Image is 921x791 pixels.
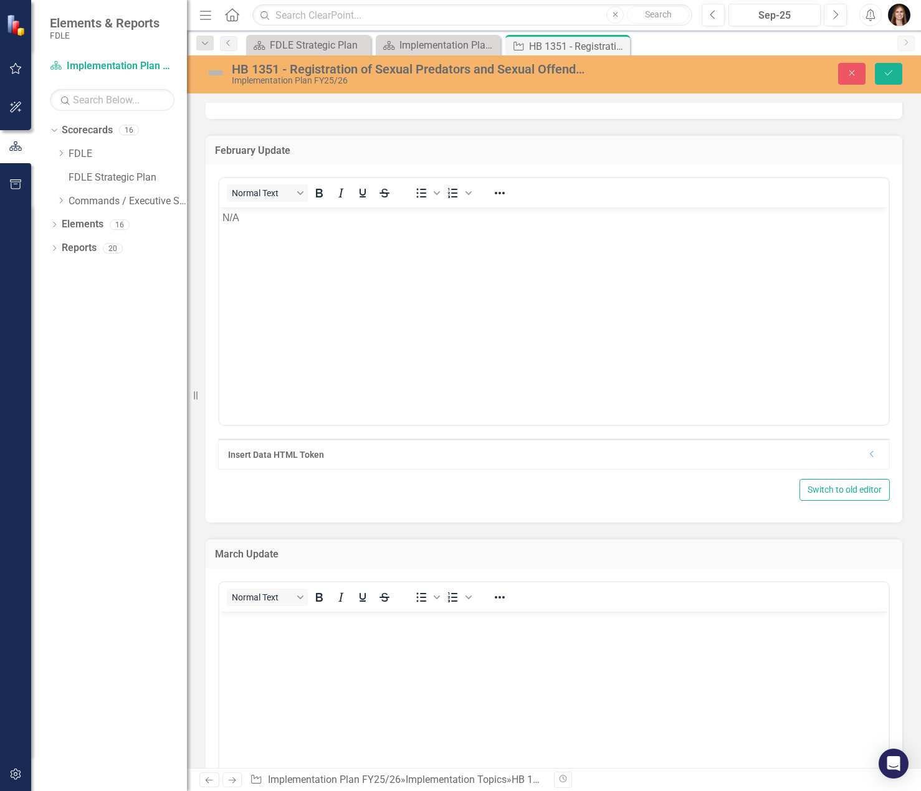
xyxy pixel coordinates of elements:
p: N/A [3,3,666,18]
div: Bullet list [411,184,442,202]
span: Normal Text [232,592,293,602]
iframe: Rich Text Area [219,207,889,425]
a: Scorecards [62,123,113,138]
div: Insert Data HTML Token [228,448,861,461]
a: Elements [62,217,103,232]
div: » » [250,773,545,787]
div: Implementation Plan FY25/26 [232,76,590,85]
button: Reveal or hide additional toolbar items [489,589,510,606]
button: Underline [352,184,373,202]
div: FDLE Strategic Plan [270,37,368,53]
img: Not Defined [206,63,226,83]
div: Numbered list [442,589,474,606]
button: Bold [308,184,330,202]
a: FDLE Strategic Plan [69,171,187,185]
img: ClearPoint Strategy [6,14,28,36]
h3: March Update [215,549,893,560]
div: 16 [119,125,139,136]
div: Numbered list [442,184,474,202]
a: FDLE Strategic Plan [249,37,368,53]
span: Search [645,9,672,19]
a: FDLE [69,147,187,161]
a: Implementation Plan FY25/26 [50,59,174,73]
button: Bold [308,589,330,606]
button: Italic [330,589,351,606]
small: FDLE [50,31,160,40]
input: Search Below... [50,89,174,111]
a: Implementation Plan FY25/26 [379,37,497,53]
h3: February Update [215,145,893,156]
button: Strikethrough [374,589,395,606]
span: Normal Text [232,188,293,198]
input: Search ClearPoint... [252,4,692,26]
button: Underline [352,589,373,606]
button: Sep-25 [728,4,821,26]
button: Switch to old editor [799,479,890,501]
a: Commands / Executive Support Branch [69,194,187,209]
div: HB 1351 - Registration of Sexual Predators and Sexual Offenders [232,62,590,76]
button: Strikethrough [374,184,395,202]
span: Elements & Reports [50,16,160,31]
a: Implementation Topics [406,774,507,785]
div: HB 1351 - Registration of Sexual Predators and Sexual Offenders [512,774,797,785]
div: 20 [103,243,123,253]
a: Implementation Plan FY25/26 [268,774,401,785]
div: HB 1351 - Registration of Sexual Predators and Sexual Offenders [529,39,627,54]
div: Implementation Plan FY25/26 [399,37,497,53]
a: Reports [62,241,97,255]
div: Sep-25 [733,8,816,23]
div: 16 [110,219,130,230]
div: Bullet list [411,589,442,606]
button: Search [627,6,689,24]
button: Italic [330,184,351,202]
div: Open Intercom Messenger [879,749,909,779]
button: Block Normal Text [227,184,308,202]
img: Heather Faulkner [888,4,910,26]
button: Reveal or hide additional toolbar items [489,184,510,202]
button: Block Normal Text [227,589,308,606]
